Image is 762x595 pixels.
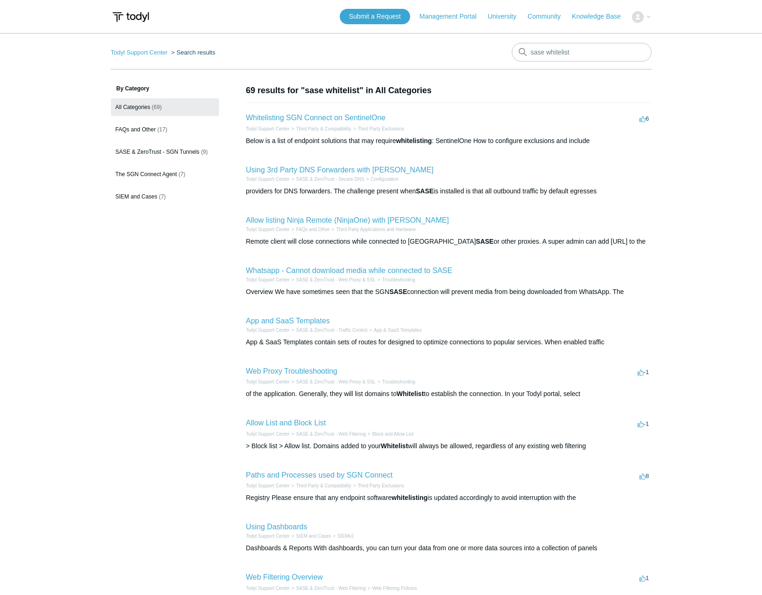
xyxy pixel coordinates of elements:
[528,12,570,21] a: Community
[246,287,652,297] div: Overview We have sometimes seen that the SGN connection will prevent media from being downloaded ...
[639,574,649,581] span: 1
[419,12,486,21] a: Management Portal
[296,126,351,131] a: Third Party & Compatibility
[396,137,432,144] em: whitelisting
[639,115,649,122] span: 6
[289,125,351,132] li: Third Party & Compatibility
[246,126,290,131] a: Todyl Support Center
[372,431,413,437] a: Block and Allow List
[246,114,386,122] a: Whitelisting SGN Connect on SentinelOne
[487,12,525,21] a: University
[296,431,366,437] a: SASE & ZeroTrust - Web Filtering
[116,193,158,200] span: SIEM and Cases
[374,328,422,333] a: App & SaaS Templates
[246,378,290,385] li: Todyl Support Center
[289,533,331,540] li: SIEM and Cases
[246,337,652,347] div: App & SaaS Templates contain sets of routes for designed to optimize connections to popular servi...
[358,126,404,131] a: Third Party Exclusions
[331,533,354,540] li: SIEMv2
[246,317,330,325] a: App and SaaS Templates
[246,277,290,282] a: Todyl Support Center
[296,483,351,488] a: Third Party & Compatibility
[246,328,290,333] a: Todyl Support Center
[246,176,290,183] li: Todyl Support Center
[246,166,434,174] a: Using 3rd Party DNS Forwarders with [PERSON_NAME]
[246,125,290,132] li: Todyl Support Center
[289,378,375,385] li: SASE & ZeroTrust - Web Proxy & SSL
[382,277,415,282] a: Troubleshooting
[416,187,433,195] em: SASE
[376,378,415,385] li: Troubleshooting
[246,533,290,539] a: Todyl Support Center
[366,431,413,438] li: Block and Allow List
[337,533,354,539] a: SIEMv2
[246,419,326,427] a: Allow List and Block List
[296,177,364,182] a: SASE & ZeroTrust - Secure DNS
[391,494,427,501] em: whitelisting
[246,389,652,399] div: of the application. Generally, they will list domains to to establish the connection. In your Tod...
[246,585,290,592] li: Todyl Support Center
[296,277,376,282] a: SASE & ZeroTrust - Web Proxy & SSL
[201,149,208,155] span: (9)
[246,227,290,232] a: Todyl Support Center
[476,238,494,245] em: SASE
[289,585,365,592] li: SASE & ZeroTrust - Web Filtering
[638,369,649,376] span: -1
[364,176,398,183] li: Configuration
[367,327,422,334] li: App & SaaS Templates
[289,327,367,334] li: SASE & ZeroTrust - Traffic Control
[296,533,331,539] a: SIEM and Cases
[246,441,652,451] div: > Block list > Allow list. Domains added to your will always be allowed, regardless of any existi...
[116,171,177,178] span: The SGN Connect Agent
[246,523,308,531] a: Using Dashboards
[246,543,652,553] div: Dashboards & Reports With dashboards, you can turn your data from one or more data sources into a...
[116,149,199,155] span: SASE & ZeroTrust - SGN Tunnels
[296,586,366,591] a: SASE & ZeroTrust - Web Filtering
[111,98,219,116] a: All Categories (69)
[178,171,185,178] span: (7)
[389,288,407,295] em: SASE
[340,9,410,24] a: Submit a Request
[246,431,290,438] li: Todyl Support Center
[246,237,652,246] div: Remote client will close connections while connected to [GEOGRAPHIC_DATA] or other proxies. A sup...
[111,165,219,183] a: The SGN Connect Agent (7)
[246,483,290,488] a: Todyl Support Center
[158,126,167,133] span: (17)
[246,177,290,182] a: Todyl Support Center
[111,49,168,56] a: Todyl Support Center
[372,586,417,591] a: Web Filtering Policies
[246,493,652,503] div: Registry Please ensure that any endpoint software is updated accordingly to avoid interruption wi...
[376,276,415,283] li: Troubleshooting
[397,390,424,397] em: Whitelist
[366,585,417,592] li: Web Filtering Policies
[116,104,151,110] span: All Categories
[246,267,453,274] a: Whatsapp - Cannot download media while connected to SASE
[289,431,365,438] li: SASE & ZeroTrust - Web Filtering
[111,121,219,138] a: FAQs and Other (17)
[351,125,404,132] li: Third Party Exclusions
[289,176,364,183] li: SASE & ZeroTrust - Secure DNS
[289,482,351,489] li: Third Party & Compatibility
[371,177,398,182] a: Configuration
[169,49,215,56] li: Search results
[572,12,630,21] a: Knowledge Base
[246,482,290,489] li: Todyl Support Center
[111,8,151,26] img: Todyl Support Center Help Center home page
[246,226,290,233] li: Todyl Support Center
[111,84,219,93] h3: By Category
[246,471,393,479] a: Paths and Processes used by SGN Connect
[289,276,375,283] li: SASE & ZeroTrust - Web Proxy & SSL
[246,276,290,283] li: Todyl Support Center
[111,49,170,56] li: Todyl Support Center
[512,43,652,62] input: Search
[246,533,290,540] li: Todyl Support Center
[159,193,166,200] span: (7)
[246,136,652,146] div: Below is a list of endpoint solutions that may require : SentinelOne How to configure exclusions ...
[330,226,416,233] li: Third Party Applications and Hardware
[246,431,290,437] a: Todyl Support Center
[246,367,337,375] a: Web Proxy Troubleshooting
[116,126,156,133] span: FAQs and Other
[296,227,330,232] a: FAQs and Other
[246,216,449,224] a: Allow listing Ninja Remote (NinjaOne) with [PERSON_NAME]
[358,483,404,488] a: Third Party Exclusions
